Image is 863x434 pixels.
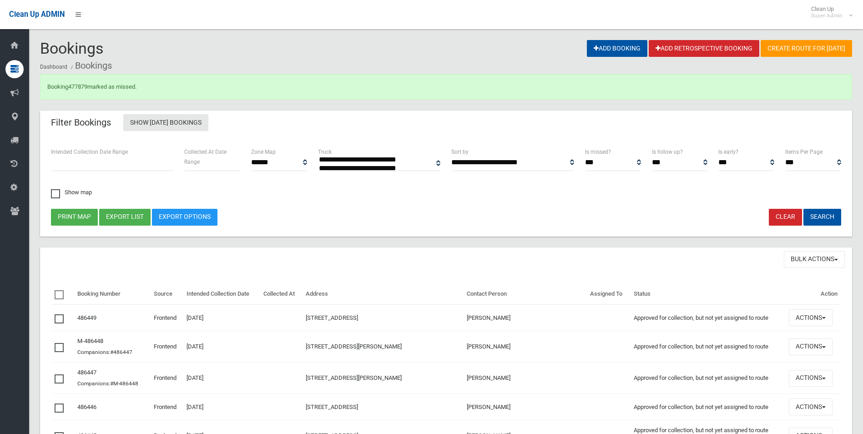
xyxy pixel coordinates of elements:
[68,83,87,90] a: 477879
[789,309,833,326] button: Actions
[463,394,587,420] td: [PERSON_NAME]
[77,404,96,410] a: 486446
[630,363,786,394] td: Approved for collection, but not yet assigned to route
[318,147,332,157] label: Truck
[77,369,96,376] a: 486447
[586,284,630,305] th: Assigned To
[40,64,67,70] a: Dashboard
[302,284,463,305] th: Address
[77,314,96,321] a: 486449
[99,209,151,226] button: Export list
[260,284,302,305] th: Collected At
[784,251,845,268] button: Bulk Actions
[110,380,138,387] a: #M-486448
[77,380,140,387] small: Companions:
[183,394,260,420] td: [DATE]
[306,404,358,410] a: [STREET_ADDRESS]
[761,40,852,57] a: Create route for [DATE]
[150,331,183,363] td: Frontend
[630,284,786,305] th: Status
[463,363,587,394] td: [PERSON_NAME]
[306,314,358,321] a: [STREET_ADDRESS]
[811,12,843,19] small: Super Admin
[630,331,786,363] td: Approved for collection, but not yet assigned to route
[183,363,260,394] td: [DATE]
[630,394,786,420] td: Approved for collection, but not yet assigned to route
[150,304,183,331] td: Frontend
[587,40,647,57] a: Add Booking
[183,331,260,363] td: [DATE]
[785,284,841,305] th: Action
[40,114,122,131] header: Filter Bookings
[769,209,802,226] a: Clear
[183,284,260,305] th: Intended Collection Date
[463,284,587,305] th: Contact Person
[306,343,402,350] a: [STREET_ADDRESS][PERSON_NAME]
[649,40,759,57] a: Add Retrospective Booking
[807,5,852,19] span: Clean Up
[77,338,103,344] a: M-486448
[183,304,260,331] td: [DATE]
[463,331,587,363] td: [PERSON_NAME]
[150,284,183,305] th: Source
[150,363,183,394] td: Frontend
[69,57,112,74] li: Bookings
[40,74,852,100] div: Booking marked as missed.
[789,370,833,387] button: Actions
[789,399,833,415] button: Actions
[152,209,217,226] a: Export Options
[74,284,150,305] th: Booking Number
[40,39,104,57] span: Bookings
[789,338,833,355] button: Actions
[150,394,183,420] td: Frontend
[803,209,841,226] button: Search
[123,114,208,131] a: Show [DATE] Bookings
[630,304,786,331] td: Approved for collection, but not yet assigned to route
[9,10,65,19] span: Clean Up ADMIN
[51,209,98,226] button: Print map
[463,304,587,331] td: [PERSON_NAME]
[306,374,402,381] a: [STREET_ADDRESS][PERSON_NAME]
[51,189,92,195] span: Show map
[77,349,134,355] small: Companions:
[110,349,132,355] a: #486447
